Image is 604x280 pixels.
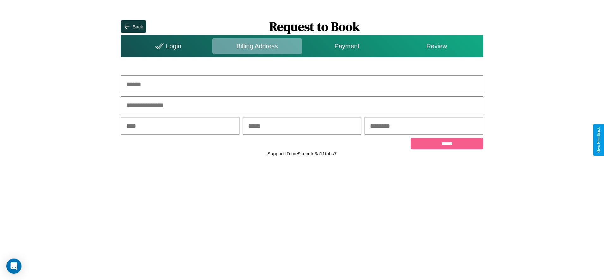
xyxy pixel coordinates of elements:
div: Login [122,38,212,54]
div: Give Feedback [596,127,601,153]
div: Review [392,38,481,54]
div: Billing Address [212,38,302,54]
div: Payment [302,38,392,54]
button: Back [121,20,146,33]
div: Back [132,24,143,29]
h1: Request to Book [146,18,483,35]
div: Open Intercom Messenger [6,259,21,274]
p: Support ID: me9kecufo3a11tbbs7 [267,149,336,158]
